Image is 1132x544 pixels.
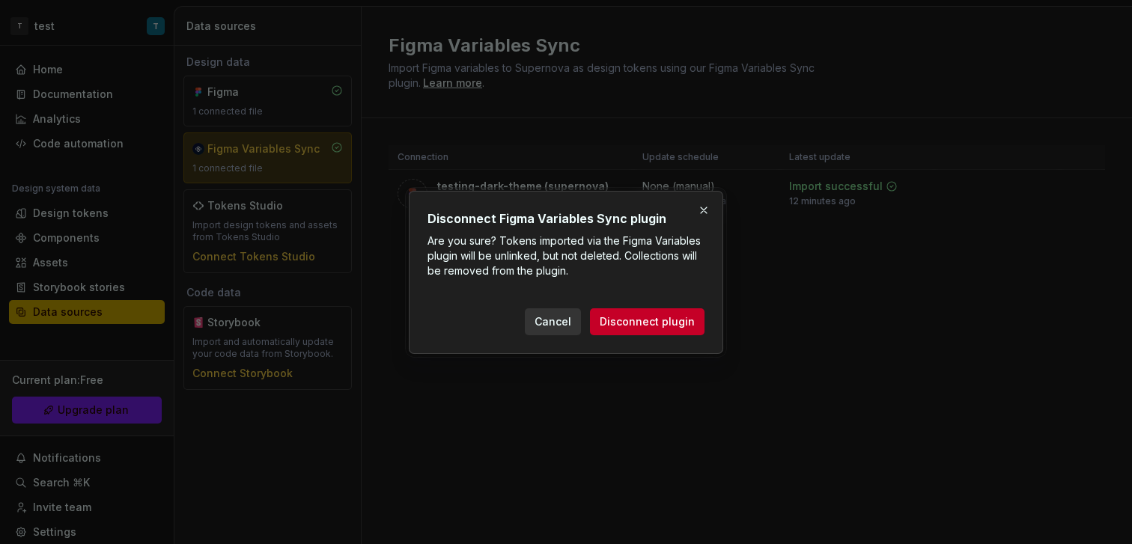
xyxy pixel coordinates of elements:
button: Disconnect plugin [590,308,705,335]
p: Are you sure? Tokens imported via the Figma Variables plugin will be unlinked, but not deleted. C... [427,233,705,278]
h2: Disconnect Figma Variables Sync plugin [427,210,705,227]
span: Cancel [535,314,571,329]
button: Cancel [525,308,581,335]
span: Disconnect plugin [600,314,695,329]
